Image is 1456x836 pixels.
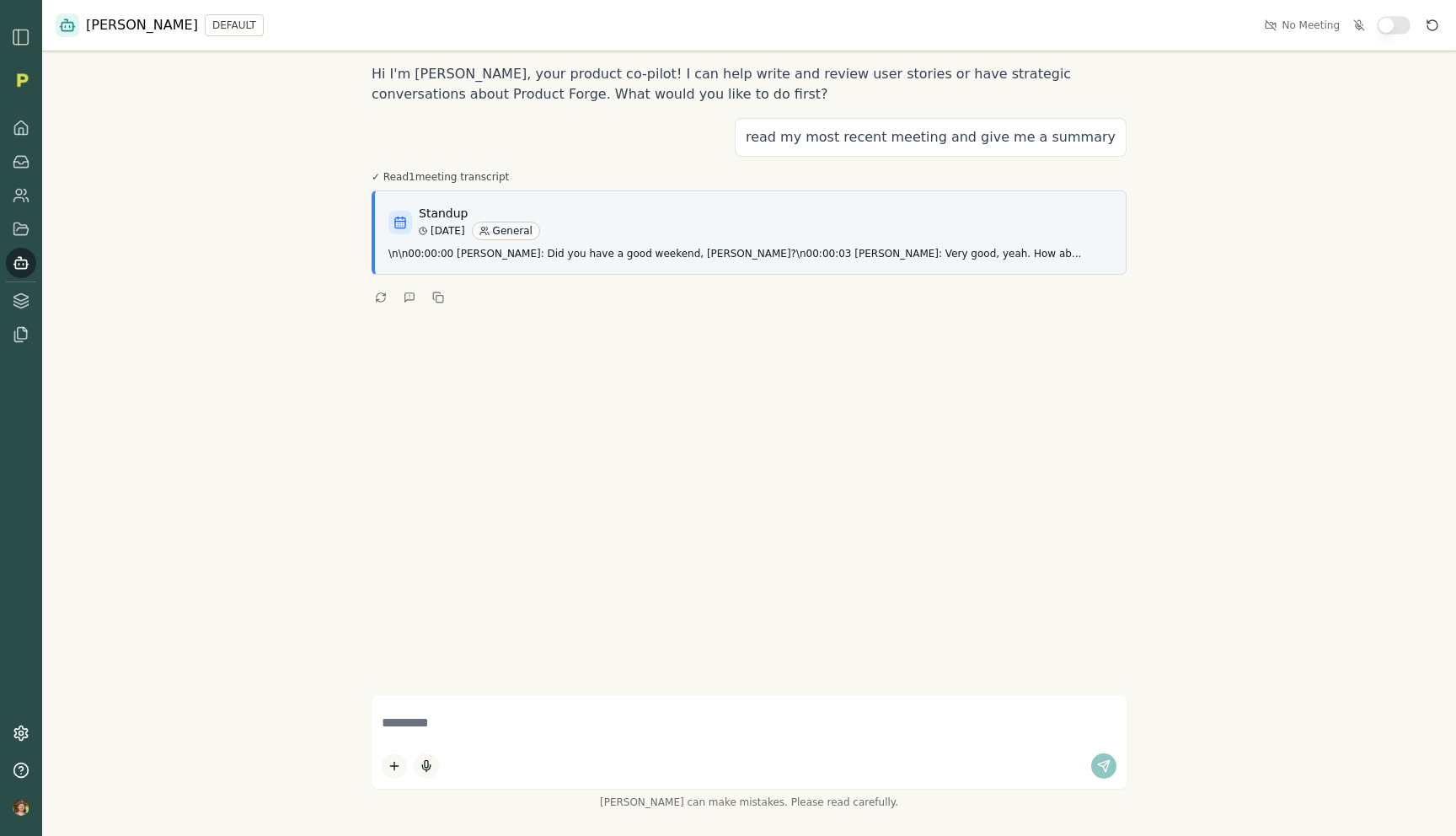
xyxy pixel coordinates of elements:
[372,796,1127,809] span: [PERSON_NAME] can make mistakes. Please read carefully.
[419,224,465,238] span: [DATE]
[375,191,1126,247] a: Standup[DATE]General
[746,129,1116,146] p: read my most recent meeting and give me a summary
[419,205,1112,222] h4: Standup
[372,64,1127,104] p: Hi I'm [PERSON_NAME], your product co-pilot! I can help write and review user stories or have str...
[472,222,540,240] div: General
[414,753,439,779] button: Start dictation
[429,288,447,307] button: Copy to clipboard
[372,170,1127,184] div: ✓ Read 1 meeting transcript
[372,288,390,307] button: Retry
[86,15,198,35] span: [PERSON_NAME]
[400,288,419,307] button: Give Feedback
[388,247,1112,260] p: \n\n00:00:00 [PERSON_NAME]: Did you have a good weekend, [PERSON_NAME]?\n00:00:03 [PERSON_NAME]: ...
[13,799,29,816] img: profile
[6,755,36,785] button: Help
[9,67,35,93] img: Organization logo
[205,14,264,36] button: DEFAULT
[382,753,407,779] button: Add content to chat
[1422,15,1443,35] button: Reset conversation
[11,27,31,47] img: sidebar
[1282,19,1340,32] span: No Meeting
[1091,753,1116,779] button: Send message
